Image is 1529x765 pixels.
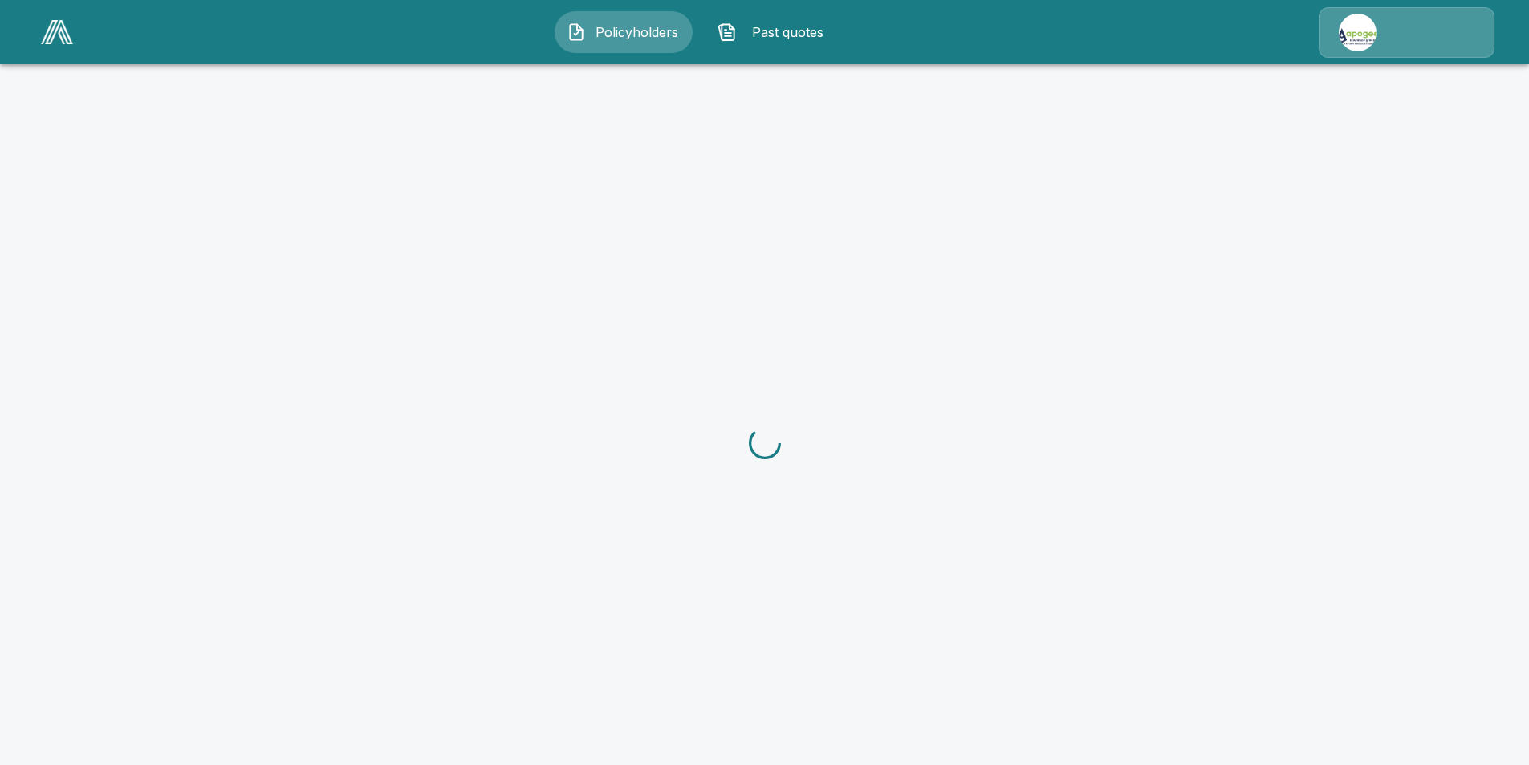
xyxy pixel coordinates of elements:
img: Past quotes Icon [718,22,737,42]
button: Past quotes IconPast quotes [706,11,844,53]
button: Policyholders IconPolicyholders [555,11,693,53]
span: Policyholders [592,22,681,42]
span: Past quotes [743,22,832,42]
img: Policyholders Icon [567,22,586,42]
img: AA Logo [41,20,73,44]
